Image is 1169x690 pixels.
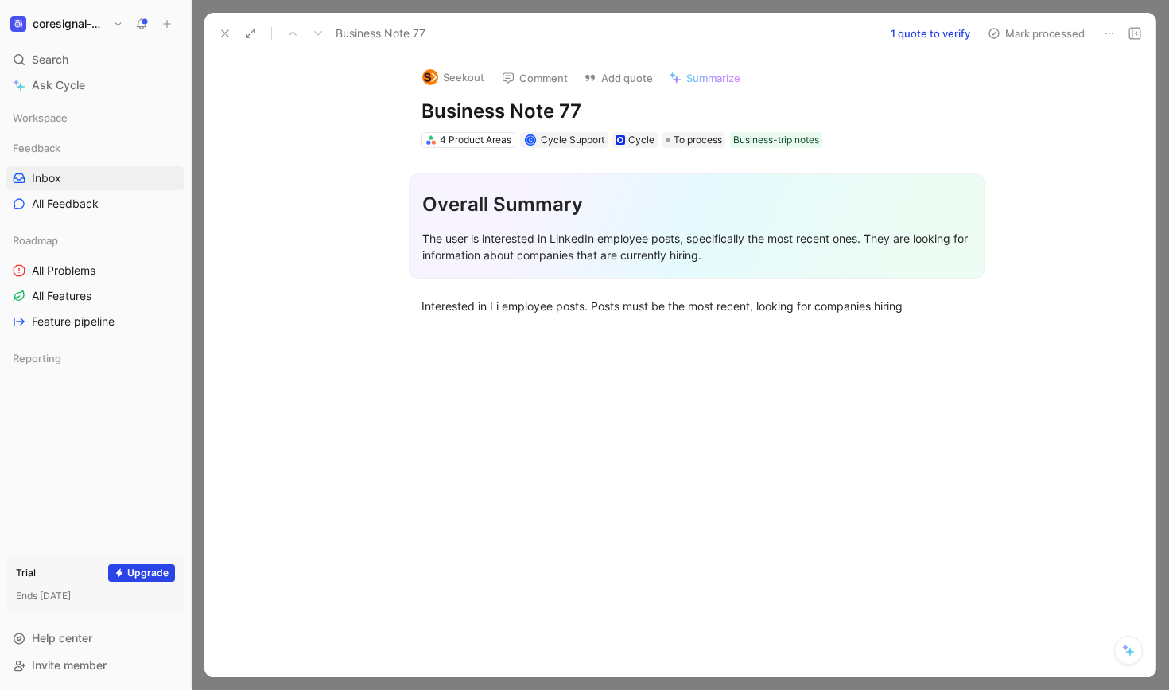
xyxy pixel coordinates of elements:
[32,658,107,672] span: Invite member
[577,67,660,89] button: Add quote
[32,631,92,645] span: Help center
[6,310,184,333] a: Feature pipeline
[336,24,425,43] span: Business Note 77
[13,140,60,156] span: Feedback
[32,288,91,304] span: All Features
[32,50,68,69] span: Search
[686,71,740,85] span: Summarize
[32,76,85,95] span: Ask Cycle
[6,228,184,333] div: RoadmapAll ProblemsAll FeaturesFeature pipeline
[6,653,184,677] div: Invite member
[422,190,971,219] div: Overall Summary
[6,284,184,308] a: All Features
[6,346,184,375] div: Reporting
[10,16,26,32] img: coresignal-playground
[6,13,127,35] button: coresignal-playgroundcoresignal-playground
[662,132,725,148] div: To process
[108,564,175,582] button: Upgrade
[6,626,184,650] div: Help center
[422,230,971,263] div: The user is interested in LinkedIn employee posts, specifically the most recent ones. They are lo...
[32,170,61,186] span: Inbox
[16,588,175,604] div: Ends [DATE]
[32,196,99,212] span: All Feedback
[6,136,184,216] div: FeedbackInboxAll Feedback
[421,99,972,124] h1: Business Note 77
[13,110,68,126] span: Workspace
[33,17,107,31] h1: coresignal-playground
[733,132,819,148] div: Business-trip notes
[6,346,184,370] div: Reporting
[421,298,972,314] div: Interested in Li employee posts. Posts must be the most recent, looking for companies hiring
[526,136,534,145] div: C
[32,314,115,329] span: Feature pipeline
[6,106,184,130] div: Workspace
[662,67,748,89] button: Summarize
[6,166,184,190] a: Inbox
[422,69,438,85] img: logo
[13,232,58,248] span: Roadmap
[16,565,36,581] div: Trial
[628,132,654,148] div: Cycle
[6,228,184,252] div: Roadmap
[440,132,511,148] div: 4 Product Areas
[415,65,491,89] button: logoSeekout
[6,192,184,216] a: All Feedback
[541,134,604,146] span: Cycle Support
[13,350,61,366] span: Reporting
[495,67,575,89] button: Comment
[6,259,184,283] a: All Problems
[981,22,1092,45] button: Mark processed
[6,136,184,160] div: Feedback
[6,48,184,72] div: Search
[32,263,95,279] span: All Problems
[674,132,722,148] span: To process
[884,22,977,45] button: 1 quote to verify
[6,73,184,97] a: Ask Cycle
